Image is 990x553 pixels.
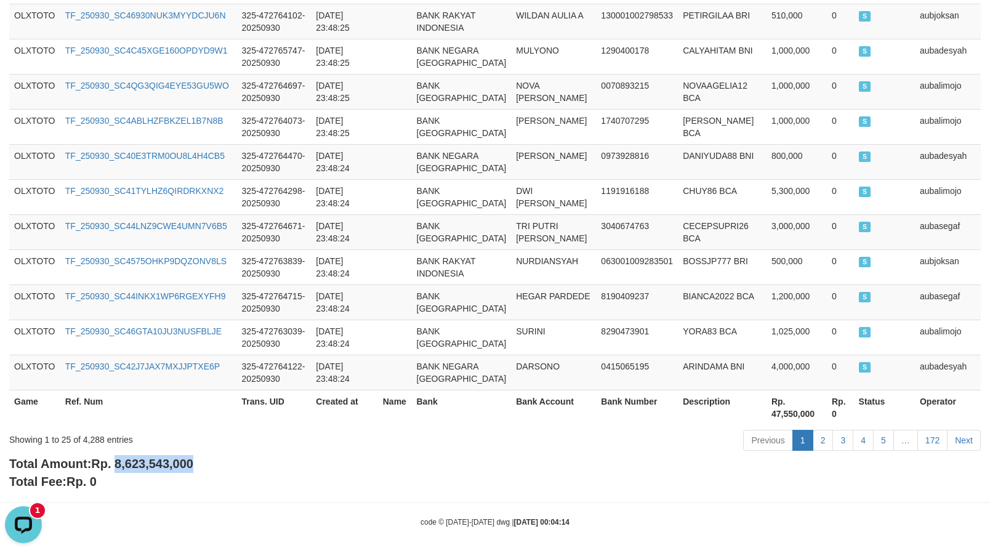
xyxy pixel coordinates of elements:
td: 325-472765747-20250930 [237,39,312,74]
td: OLXTOTO [9,144,60,179]
td: ARINDAMA BNI [678,355,767,390]
td: 325-472763039-20250930 [237,320,312,355]
td: OLXTOTO [9,214,60,249]
td: 325-472764102-20250930 [237,4,312,39]
button: Open LiveChat chat widget [5,5,42,42]
strong: [DATE] 00:04:14 [514,518,569,527]
small: code © [DATE]-[DATE] dwg | [421,518,569,527]
td: YORA83 BCA [678,320,767,355]
td: OLXTOTO [9,109,60,144]
span: SUCCESS [859,151,871,162]
td: BANK [GEOGRAPHIC_DATA] [412,179,512,214]
td: OLXTOTO [9,285,60,320]
td: [DATE] 23:48:25 [311,74,377,109]
td: OLXTOTO [9,4,60,39]
td: BANK [GEOGRAPHIC_DATA] [412,214,512,249]
span: SUCCESS [859,292,871,302]
td: OLXTOTO [9,39,60,74]
td: [DATE] 23:48:24 [311,179,377,214]
td: aubalimojo [915,320,981,355]
td: aubadesyah [915,355,981,390]
a: TF_250930_SC41TYLHZ6QIRDRKXNX2 [65,186,224,196]
td: 325-472764122-20250930 [237,355,312,390]
td: BOSSJP777 BRI [678,249,767,285]
span: Rp. 0 [66,475,97,488]
a: TF_250930_SC46GTA10JU3NUSFBLJE [65,326,222,336]
td: aubjoksan [915,4,981,39]
a: TF_250930_SC4575OHKP9DQZONV8LS [65,256,227,266]
td: 063001009283501 [596,249,678,285]
a: TF_250930_SC4C45XGE160OPDYD9W1 [65,46,228,55]
td: 325-472764073-20250930 [237,109,312,144]
th: Bank [412,390,512,425]
th: Ref. Num [60,390,237,425]
th: Bank Account [511,390,596,425]
a: 2 [813,430,834,451]
td: CECEPSUPRI26 BCA [678,214,767,249]
td: 3,000,000 [767,214,827,249]
td: aubadesyah [915,39,981,74]
b: Total Fee: [9,475,97,488]
td: [DATE] 23:48:24 [311,355,377,390]
span: Rp. 8,623,543,000 [91,457,193,470]
td: NOVA [PERSON_NAME] [511,74,596,109]
td: BIANCA2022 BCA [678,285,767,320]
td: PETIRGILAA BRI [678,4,767,39]
td: 0 [827,179,854,214]
a: 5 [873,430,894,451]
span: SUCCESS [859,11,871,22]
td: aubjoksan [915,249,981,285]
td: BANK NEGARA [GEOGRAPHIC_DATA] [412,355,512,390]
a: Next [947,430,981,451]
td: 1,000,000 [767,74,827,109]
td: BANK [GEOGRAPHIC_DATA] [412,320,512,355]
td: [DATE] 23:48:25 [311,4,377,39]
a: TF_250930_SC40E3TRM0OU8L4H4CB5 [65,151,225,161]
td: [DATE] 23:48:24 [311,320,377,355]
td: aubalimojo [915,109,981,144]
td: [DATE] 23:48:24 [311,144,377,179]
td: 1,200,000 [767,285,827,320]
a: … [893,430,918,451]
span: SUCCESS [859,46,871,57]
td: BANK RAKYAT INDONESIA [412,4,512,39]
td: BANK [GEOGRAPHIC_DATA] [412,74,512,109]
td: OLXTOTO [9,249,60,285]
td: 800,000 [767,144,827,179]
td: DWI [PERSON_NAME] [511,179,596,214]
td: 0 [827,4,854,39]
td: [DATE] 23:48:25 [311,39,377,74]
th: Created at [311,390,377,425]
span: SUCCESS [859,327,871,337]
td: 1,000,000 [767,39,827,74]
b: Total Amount: [9,457,193,470]
td: OLXTOTO [9,355,60,390]
td: DARSONO [511,355,596,390]
span: SUCCESS [859,116,871,127]
td: WILDAN AULIA A [511,4,596,39]
td: aubasegaf [915,214,981,249]
td: 0 [827,355,854,390]
td: 1740707295 [596,109,678,144]
td: 0 [827,144,854,179]
td: 5,300,000 [767,179,827,214]
td: 4,000,000 [767,355,827,390]
td: 500,000 [767,249,827,285]
td: 0973928816 [596,144,678,179]
td: 0 [827,320,854,355]
td: OLXTOTO [9,179,60,214]
td: aubalimojo [915,179,981,214]
td: aubalimojo [915,74,981,109]
a: TF_250930_SC4ABLHZFBKZEL1B7N8B [65,116,223,126]
span: SUCCESS [859,81,871,92]
td: MULYONO [511,39,596,74]
td: 325-472764697-20250930 [237,74,312,109]
a: 3 [832,430,853,451]
a: TF_250930_SC44LNZ9CWE4UMN7V6B5 [65,221,227,231]
td: 325-472763839-20250930 [237,249,312,285]
td: DANIYUDA88 BNI [678,144,767,179]
td: 1,000,000 [767,109,827,144]
td: 1,025,000 [767,320,827,355]
td: [DATE] 23:48:24 [311,285,377,320]
td: 0 [827,74,854,109]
